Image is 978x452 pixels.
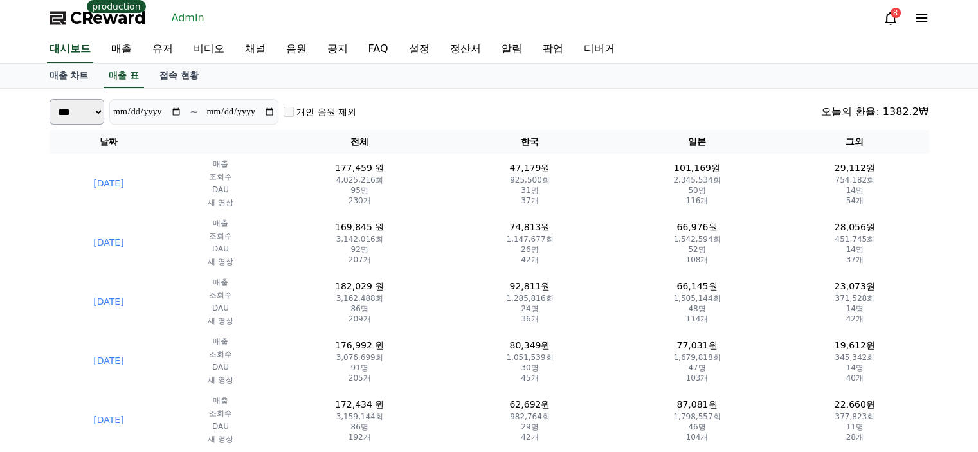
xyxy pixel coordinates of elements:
span: CReward [70,8,146,28]
div: 오늘의 환율: 1382.2₩ [821,104,928,120]
p: 451,745회 [786,234,924,244]
p: 62,692원 [451,398,608,411]
a: 공지 [317,36,358,63]
a: Home [4,361,85,393]
th: 전체 [273,130,446,154]
p: 377,823회 [786,411,924,422]
label: 개인 음원 제외 [296,105,356,118]
p: 92명 [278,244,441,255]
p: 345,342회 [786,352,924,363]
p: 169,845 원 [278,221,441,234]
a: Messages [85,361,166,393]
p: 3,159,144회 [278,411,441,422]
td: [DATE] [50,331,168,390]
p: 새 영상 [173,257,267,267]
p: DAU [173,185,267,195]
p: 37개 [786,255,924,265]
p: 매출 [173,277,267,287]
a: 알림 [491,36,532,63]
p: 66,976원 [619,221,775,234]
p: 14명 [786,185,924,195]
p: 86명 [278,422,441,432]
p: 47명 [619,363,775,373]
p: 1,285,816회 [451,293,608,303]
p: 91명 [278,363,441,373]
p: 207개 [278,255,441,265]
a: 매출 [101,36,142,63]
p: 925,500회 [451,175,608,185]
p: 23,073원 [786,280,924,293]
a: 음원 [276,36,317,63]
td: [DATE] [50,272,168,331]
p: 45개 [451,373,608,383]
p: 182,029 원 [278,280,441,293]
a: Admin [167,8,210,28]
p: 11명 [786,422,924,432]
p: 30명 [451,363,608,373]
th: 일본 [613,130,781,154]
p: 172,434 원 [278,398,441,411]
td: [DATE] [50,213,168,272]
p: 매출 [173,159,267,169]
p: 42개 [451,255,608,265]
p: 매출 [173,395,267,406]
p: 209개 [278,314,441,324]
th: 날짜 [50,130,168,154]
p: 46명 [619,422,775,432]
div: 8 [891,8,901,18]
p: 47,179원 [451,161,608,175]
p: DAU [173,362,267,372]
a: 8 [883,10,898,26]
a: Settings [166,361,247,393]
p: 103개 [619,373,775,383]
span: Home [33,380,55,390]
p: 50명 [619,185,775,195]
p: 조회수 [173,290,267,300]
p: 52명 [619,244,775,255]
p: 40개 [786,373,924,383]
p: 54개 [786,195,924,206]
p: 14명 [786,363,924,373]
a: 비디오 [183,36,235,63]
p: 1,147,677회 [451,234,608,244]
p: 371,528회 [786,293,924,303]
p: 새 영상 [173,197,267,208]
p: 조회수 [173,408,267,419]
a: 대시보드 [47,36,93,63]
p: 177,459 원 [278,161,441,175]
p: 3,076,699회 [278,352,441,363]
p: 31명 [451,185,608,195]
p: 92,811원 [451,280,608,293]
p: 42개 [786,314,924,324]
p: 1,542,594회 [619,234,775,244]
p: 754,182회 [786,175,924,185]
p: 1,798,557회 [619,411,775,422]
p: 조회수 [173,172,267,182]
p: 101,169원 [619,161,775,175]
p: 새 영상 [173,434,267,444]
p: 116개 [619,195,775,206]
p: 26명 [451,244,608,255]
p: 230개 [278,195,441,206]
a: 정산서 [440,36,491,63]
a: 채널 [235,36,276,63]
p: 192개 [278,432,441,442]
p: 24명 [451,303,608,314]
p: 28,056원 [786,221,924,234]
p: 22,660원 [786,398,924,411]
p: DAU [173,421,267,431]
p: 37개 [451,195,608,206]
p: 19,612원 [786,339,924,352]
p: 74,813원 [451,221,608,234]
p: 3,142,016회 [278,234,441,244]
p: 982,764회 [451,411,608,422]
p: 3,162,488회 [278,293,441,303]
p: 114개 [619,314,775,324]
a: 유저 [142,36,183,63]
th: 그외 [781,130,929,154]
p: 77,031원 [619,339,775,352]
p: 28개 [786,432,924,442]
p: 조회수 [173,231,267,241]
a: 팝업 [532,36,574,63]
td: [DATE] [50,390,168,449]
